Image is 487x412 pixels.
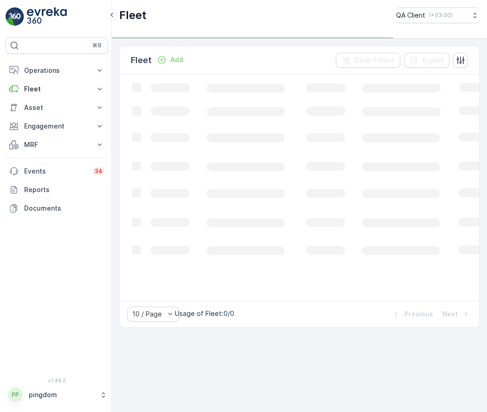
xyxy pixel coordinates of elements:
[95,167,103,175] p: 34
[154,54,187,65] button: Add
[24,140,90,149] p: MRF
[404,309,433,319] p: Previous
[404,53,449,68] button: Export
[396,11,425,20] p: QA Client
[6,117,108,135] button: Engagement
[6,7,24,26] img: logo
[27,7,67,26] img: logo_light-DOdMpM7g.png
[6,135,108,154] button: MRF
[170,55,183,64] p: Add
[24,167,87,176] p: Events
[24,103,90,112] p: Asset
[175,309,234,318] p: Usage of Fleet : 0/0
[29,390,95,399] p: pingdom
[24,204,104,213] p: Documents
[6,80,108,98] button: Fleet
[442,309,458,319] p: Next
[24,66,90,75] p: Operations
[6,180,108,199] a: Reports
[131,54,152,67] p: Fleet
[24,122,90,131] p: Engagement
[423,56,444,65] p: Export
[8,387,23,402] div: PP
[442,309,472,320] button: Next
[92,42,102,49] p: ⌘B
[6,98,108,117] button: Asset
[429,12,453,19] p: ( +03:00 )
[6,378,108,383] span: v 1.49.2
[6,385,108,405] button: PPpingdom
[6,61,108,80] button: Operations
[6,162,108,180] a: Events34
[336,53,400,68] button: Clear Filters
[119,8,147,23] p: Fleet
[391,309,434,320] button: Previous
[6,199,108,218] a: Documents
[396,7,480,23] button: QA Client(+03:00)
[24,185,104,194] p: Reports
[354,56,395,65] p: Clear Filters
[24,84,90,94] p: Fleet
